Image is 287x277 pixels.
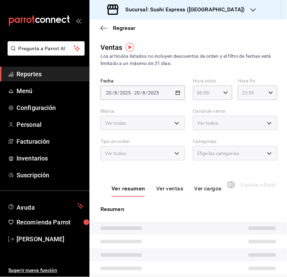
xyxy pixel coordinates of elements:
span: Ayuda [17,202,75,210]
label: Tipo de orden [100,139,185,144]
span: Regresar [113,25,136,31]
label: Fecha [100,79,185,84]
h3: Sucursal: Sushi Express ([GEOGRAPHIC_DATA]) [120,5,245,14]
span: Ver todas [105,120,126,126]
label: Hora fin [238,79,277,84]
label: Categorías [193,139,277,144]
span: Facturación [17,137,84,146]
span: Pregunta a Parrot AI [19,45,74,52]
span: Ver todos [198,120,219,126]
span: Sugerir nueva función [8,267,84,274]
button: Ver ventas [156,185,183,197]
span: Menú [17,86,84,96]
label: Hora inicio [193,79,232,84]
button: Regresar [100,25,136,31]
button: Ver cargos [194,185,222,197]
div: Ventas [100,42,123,53]
input: -- [106,90,112,96]
span: - [132,90,133,96]
span: Suscripción [17,170,84,180]
div: navigation tabs [111,185,222,197]
span: / [117,90,119,96]
button: Pregunta a Parrot AI [8,41,85,56]
span: Personal [17,120,84,129]
button: open_drawer_menu [76,18,81,23]
a: Pregunta a Parrot AI [5,50,85,57]
p: Resumen [100,205,276,213]
span: Reportes [17,69,84,79]
span: Recomienda Parrot [17,218,84,227]
span: Elige las categorías [198,150,240,157]
span: / [146,90,148,96]
input: -- [142,90,146,96]
input: ---- [148,90,160,96]
img: Tooltip marker [126,43,134,52]
span: [PERSON_NAME] [17,235,84,244]
button: Ver resumen [111,185,145,197]
input: -- [134,90,140,96]
span: Ver todos [105,150,126,157]
div: Los artículos listados no incluyen descuentos de orden y el filtro de fechas está limitado a un m... [100,53,276,67]
span: / [112,90,114,96]
label: Marca [100,109,185,114]
span: Configuración [17,103,84,112]
input: ---- [119,90,131,96]
span: Inventarios [17,154,84,163]
span: / [140,90,142,96]
input: -- [114,90,117,96]
label: Canal de venta [193,109,277,114]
